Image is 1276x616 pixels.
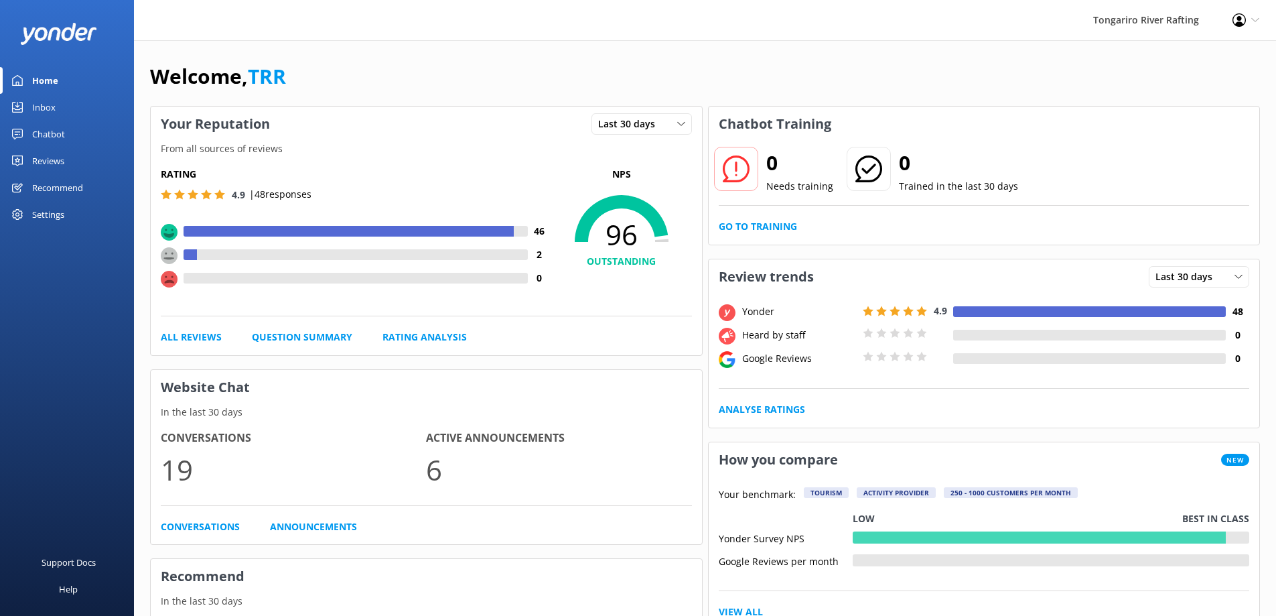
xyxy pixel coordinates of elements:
p: In the last 30 days [151,405,702,420]
h3: How you compare [709,442,848,477]
p: 19 [161,447,426,492]
h4: Conversations [161,430,426,447]
div: Recommend [32,174,83,201]
div: Home [32,67,58,94]
a: Rating Analysis [382,330,467,345]
div: Yonder [739,304,859,319]
div: Activity Provider [857,487,936,498]
p: Your benchmark: [719,487,796,503]
h3: Chatbot Training [709,107,841,141]
h2: 0 [899,147,1018,179]
p: Needs training [766,179,833,194]
div: Google Reviews [739,351,859,366]
p: | 48 responses [249,187,311,202]
span: New [1221,454,1249,466]
div: Support Docs [42,549,96,576]
span: 96 [551,218,692,251]
h3: Website Chat [151,370,702,405]
h5: Rating [161,167,551,182]
div: Google Reviews per month [719,554,853,566]
a: Go to Training [719,219,797,234]
span: Last 30 days [598,117,663,131]
p: In the last 30 days [151,594,702,609]
div: Heard by staff [739,328,859,343]
h4: 0 [528,271,551,286]
p: From all sources of reviews [151,141,702,156]
p: Trained in the last 30 days [899,179,1018,194]
h3: Review trends [709,259,824,294]
span: 4.9 [232,188,245,201]
p: 6 [426,447,691,492]
a: Question Summary [252,330,352,345]
p: Low [853,511,875,526]
h1: Welcome, [150,60,286,93]
p: Best in class [1182,511,1249,526]
div: Yonder Survey NPS [719,532,853,544]
div: Reviews [32,147,64,174]
h2: 0 [766,147,833,179]
a: Analyse Ratings [719,402,805,417]
span: Last 30 days [1155,269,1220,284]
h4: 0 [1226,351,1249,366]
p: NPS [551,167,692,182]
h3: Your Reputation [151,107,280,141]
h4: 48 [1226,304,1249,319]
h4: 46 [528,224,551,239]
h4: OUTSTANDING [551,254,692,269]
h3: Recommend [151,559,702,594]
div: Inbox [32,94,56,121]
a: Conversations [161,519,240,534]
h4: 2 [528,247,551,262]
img: yonder-white-logo.png [20,23,97,45]
div: Chatbot [32,121,65,147]
a: Announcements [270,519,357,534]
a: All Reviews [161,330,222,345]
h4: Active Announcements [426,430,691,447]
div: Help [59,576,78,603]
a: TRR [248,62,286,90]
span: 4.9 [934,304,947,317]
div: Settings [32,201,64,228]
div: 250 - 1000 customers per month [944,487,1078,498]
div: Tourism [804,487,849,498]
h4: 0 [1226,328,1249,343]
